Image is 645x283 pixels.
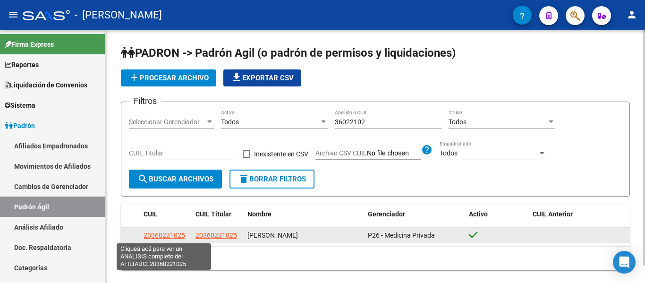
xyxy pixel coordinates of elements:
mat-icon: person [626,9,637,20]
mat-icon: file_download [231,72,242,83]
button: Buscar Archivos [129,170,222,189]
mat-icon: help [421,144,433,155]
datatable-header-cell: CUIL [140,204,192,224]
span: PADRON -> Padrón Agil (o padrón de permisos y liquidaciones) [121,46,456,60]
span: [PERSON_NAME] [247,232,298,239]
span: Reportes [5,60,39,70]
span: Borrar Filtros [238,175,306,183]
button: Borrar Filtros [229,170,314,189]
span: Procesar archivo [128,74,209,82]
mat-icon: delete [238,173,249,185]
span: CUIL Anterior [533,210,573,218]
span: Archivo CSV CUIL [315,149,367,157]
span: CUIL [144,210,158,218]
datatable-header-cell: Activo [465,204,529,224]
span: Todos [449,118,467,126]
datatable-header-cell: CUIL Titular [192,204,244,224]
span: Todos [221,118,239,126]
div: 1 total [121,247,630,270]
span: Gerenciador [368,210,405,218]
span: P26 - Medicina Privada [368,232,435,239]
span: Firma Express [5,39,54,50]
span: Seleccionar Gerenciador [129,118,205,126]
span: Buscar Archivos [137,175,213,183]
div: Open Intercom Messenger [613,251,636,274]
button: Procesar archivo [121,69,216,86]
datatable-header-cell: Nombre [244,204,364,224]
datatable-header-cell: CUIL Anterior [529,204,630,224]
span: Sistema [5,100,35,111]
datatable-header-cell: Gerenciador [364,204,466,224]
span: Todos [440,149,458,157]
span: - [PERSON_NAME] [75,5,162,26]
h3: Filtros [129,94,161,108]
span: Padrón [5,120,35,131]
span: 20360221025 [195,232,237,239]
mat-icon: search [137,173,149,185]
span: Nombre [247,210,272,218]
button: Exportar CSV [223,69,301,86]
mat-icon: add [128,72,140,83]
span: 20360221025 [144,232,185,239]
span: Exportar CSV [231,74,294,82]
span: Activo [469,210,488,218]
span: CUIL Titular [195,210,231,218]
span: Inexistente en CSV [254,148,308,160]
mat-icon: menu [8,9,19,20]
span: Liquidación de Convenios [5,80,87,90]
input: Archivo CSV CUIL [367,149,421,158]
